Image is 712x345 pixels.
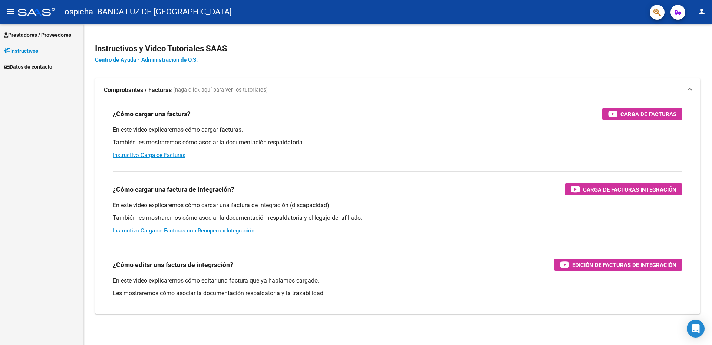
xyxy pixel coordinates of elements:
[583,185,676,194] span: Carga de Facturas Integración
[95,56,198,63] a: Centro de Ayuda - Administración de O.S.
[554,259,682,271] button: Edición de Facturas de integración
[93,4,232,20] span: - BANDA LUZ DE [GEOGRAPHIC_DATA]
[113,214,682,222] p: También les mostraremos cómo asociar la documentación respaldatoria y el legajo del afiliado.
[602,108,682,120] button: Carga de Facturas
[565,183,682,195] button: Carga de Facturas Integración
[59,4,93,20] span: - ospicha
[95,102,700,314] div: Comprobantes / Facturas (haga click aquí para ver los tutoriales)
[687,320,705,338] div: Open Intercom Messenger
[113,184,234,195] h3: ¿Cómo cargar una factura de integración?
[113,201,682,209] p: En este video explicaremos cómo cargar una factura de integración (discapacidad).
[113,139,682,147] p: También les mostraremos cómo asociar la documentación respaldatoria.
[113,126,682,134] p: En este video explicaremos cómo cargar facturas.
[113,152,185,159] a: Instructivo Carga de Facturas
[113,109,191,119] h3: ¿Cómo cargar una factura?
[113,289,682,297] p: Les mostraremos cómo asociar la documentación respaldatoria y la trazabilidad.
[104,86,172,94] strong: Comprobantes / Facturas
[4,63,52,71] span: Datos de contacto
[6,7,15,16] mat-icon: menu
[95,42,700,56] h2: Instructivos y Video Tutoriales SAAS
[113,260,233,270] h3: ¿Cómo editar una factura de integración?
[697,7,706,16] mat-icon: person
[572,260,676,270] span: Edición de Facturas de integración
[113,227,254,234] a: Instructivo Carga de Facturas con Recupero x Integración
[173,86,268,94] span: (haga click aquí para ver los tutoriales)
[95,78,700,102] mat-expansion-panel-header: Comprobantes / Facturas (haga click aquí para ver los tutoriales)
[113,277,682,285] p: En este video explicaremos cómo editar una factura que ya habíamos cargado.
[4,31,71,39] span: Prestadores / Proveedores
[4,47,38,55] span: Instructivos
[620,110,676,119] span: Carga de Facturas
